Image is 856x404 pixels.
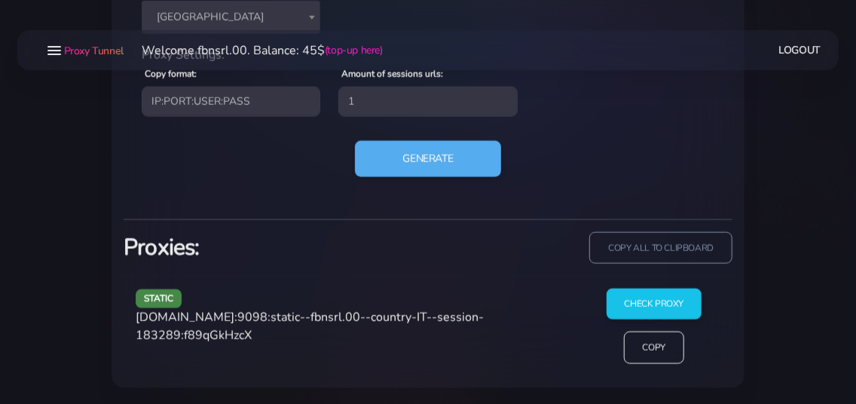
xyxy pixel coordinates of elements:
input: Check Proxy [607,289,702,320]
a: (top-up here) [325,42,383,58]
label: Copy format: [145,67,197,81]
iframe: Webchat Widget [634,158,837,385]
span: Italy [151,7,311,28]
h3: Proxies: [124,232,419,263]
button: Generate [355,141,502,177]
label: Amount of sessions urls: [341,67,443,81]
span: Proxy Tunnel [64,44,124,58]
a: Proxy Tunnel [61,38,124,63]
a: Logout [779,36,821,64]
input: Copy [624,332,684,364]
span: Italy [142,1,320,34]
li: Welcome fbnsrl.00. Balance: 45$ [124,41,383,60]
span: [DOMAIN_NAME]:9098:static--fbnsrl.00--country-IT--session-183289:f89qGkHzcX [136,309,484,344]
span: static [136,289,182,308]
input: copy all to clipboard [589,232,732,265]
